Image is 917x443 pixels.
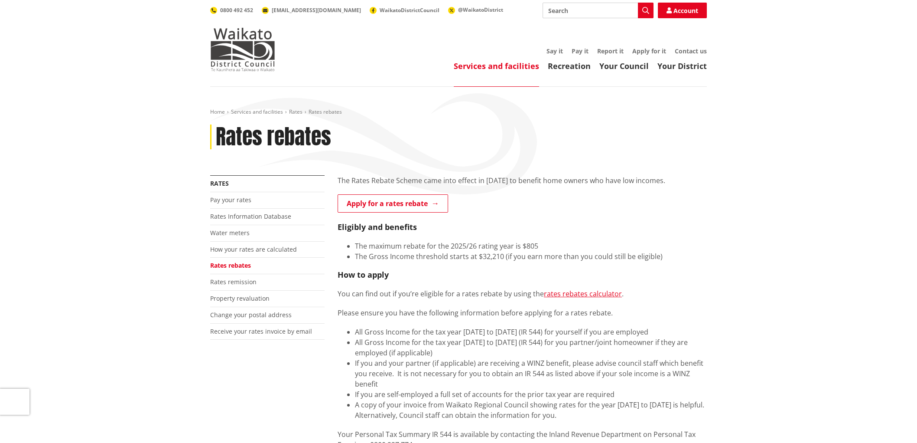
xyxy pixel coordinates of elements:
[210,7,253,14] a: 0800 492 452
[210,261,251,269] a: Rates rebates
[210,196,251,204] a: Pay your rates
[355,241,707,251] li: The maximum rebate for the 2025/26 rating year is $805
[210,327,312,335] a: Receive your rates invoice by email
[210,212,291,220] a: Rates Information Database
[657,61,707,71] a: Your District
[448,6,503,13] a: @WaikatoDistrict
[658,3,707,18] a: Account
[370,7,439,14] a: WaikatoDistrictCouncil
[210,179,229,187] a: Rates
[309,108,342,115] span: Rates rebates
[210,245,297,253] a: How your rates are calculated
[262,7,361,14] a: [EMAIL_ADDRESS][DOMAIN_NAME]
[210,294,270,302] a: Property revaluation
[355,389,707,400] li: If you are self-employed a full set of accounts for the prior tax year are required
[210,108,707,116] nav: breadcrumb
[355,400,707,420] li: A copy of your invoice from Waikato Regional Council showing rates for the year [DATE] to [DATE] ...
[544,289,622,299] a: rates rebates calculator
[458,6,503,13] span: @WaikatoDistrict
[338,308,707,318] p: Please ensure you have the following information before applying for a rates rebate.
[210,229,250,237] a: Water meters
[355,358,707,389] li: If you and your partner (if applicable) are receiving a WINZ benefit, please advise council staff...
[548,61,591,71] a: Recreation
[231,108,283,115] a: Services and facilities
[599,61,649,71] a: Your Council
[572,47,589,55] a: Pay it
[210,311,292,319] a: Change your postal address
[543,3,654,18] input: Search input
[338,175,707,186] p: The Rates Rebate Scheme came into effect in [DATE] to benefit home owners who have low incomes.
[210,28,275,71] img: Waikato District Council - Te Kaunihera aa Takiwaa o Waikato
[355,327,707,337] li: All Gross Income for the tax year [DATE] to [DATE] (IR 544) for yourself if you are employed
[338,222,417,232] strong: Eligibly and benefits
[220,7,253,14] span: 0800 492 452
[338,289,707,299] p: You can find out if you’re eligible for a rates rebate by using the .
[289,108,302,115] a: Rates
[355,251,707,262] li: The Gross Income threshold starts at $32,210 (if you earn more than you could still be eligible)
[210,108,225,115] a: Home
[355,337,707,358] li: All Gross Income for the tax year [DATE] to [DATE] (IR 544) for you partner/joint homeowner if th...
[210,278,257,286] a: Rates remission
[272,7,361,14] span: [EMAIL_ADDRESS][DOMAIN_NAME]
[380,7,439,14] span: WaikatoDistrictCouncil
[597,47,624,55] a: Report it
[546,47,563,55] a: Say it
[216,125,331,150] h1: Rates rebates
[675,47,707,55] a: Contact us
[338,194,448,213] a: Apply for a rates rebate
[632,47,666,55] a: Apply for it
[454,61,539,71] a: Services and facilities
[338,269,389,280] strong: How to apply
